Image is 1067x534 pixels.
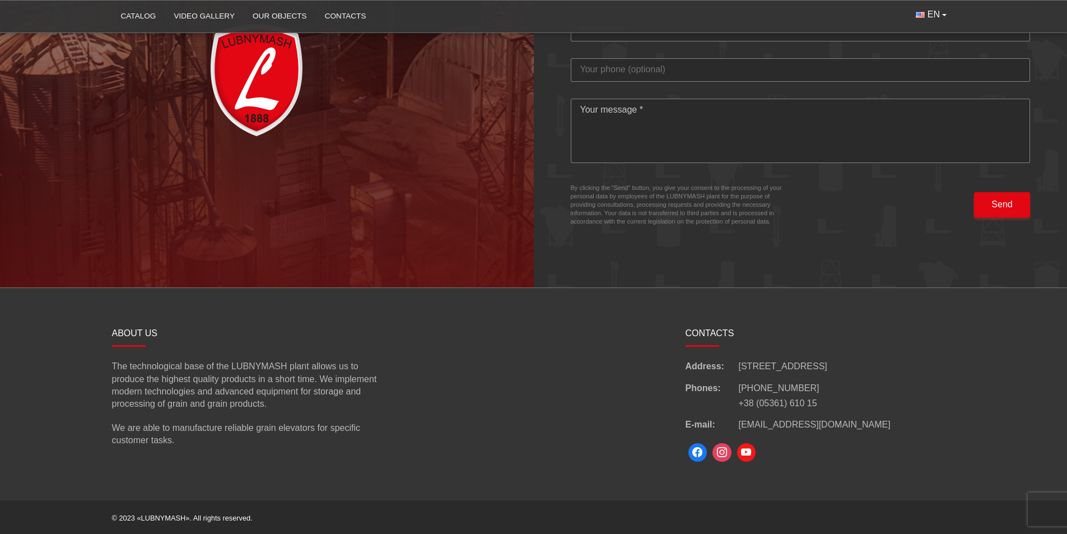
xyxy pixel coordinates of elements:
[686,328,734,338] span: CONTACTS
[907,4,955,25] button: EN
[244,4,316,29] a: Our objects
[316,4,375,29] a: Contacts
[112,328,158,338] span: ABOUT US
[739,420,891,429] span: [EMAIL_ADDRESS][DOMAIN_NAME]
[739,360,827,373] span: [STREET_ADDRESS]
[974,192,1030,217] button: Send
[991,198,1012,211] span: Send
[710,440,734,465] a: Instagram
[739,398,817,408] a: +38 (05361) 610 15
[739,419,891,431] a: [EMAIL_ADDRESS][DOMAIN_NAME]
[916,12,925,18] img: English
[928,8,940,21] span: EN
[112,4,165,29] a: Catalog
[165,4,244,29] a: Video gallery
[112,360,382,411] p: The technological base of the LUBNYMASH plant allows us to produce the highest quality products i...
[112,422,382,447] p: We are able to manufacture reliable grain elevators for specific customer tasks.
[686,382,739,410] span: Phones:
[112,514,253,522] span: © 2023 «LUBNYMASH». All rights reserved.
[686,419,739,431] span: E-mail:
[739,383,819,393] a: [PHONE_NUMBER]
[734,440,759,465] a: Youtube
[571,184,795,226] small: By clicking the "Send" button, you give your consent to the processing of your personal data by e...
[686,360,739,373] span: Address:
[686,440,710,465] a: Facebook
[9,25,54,35] center: 13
